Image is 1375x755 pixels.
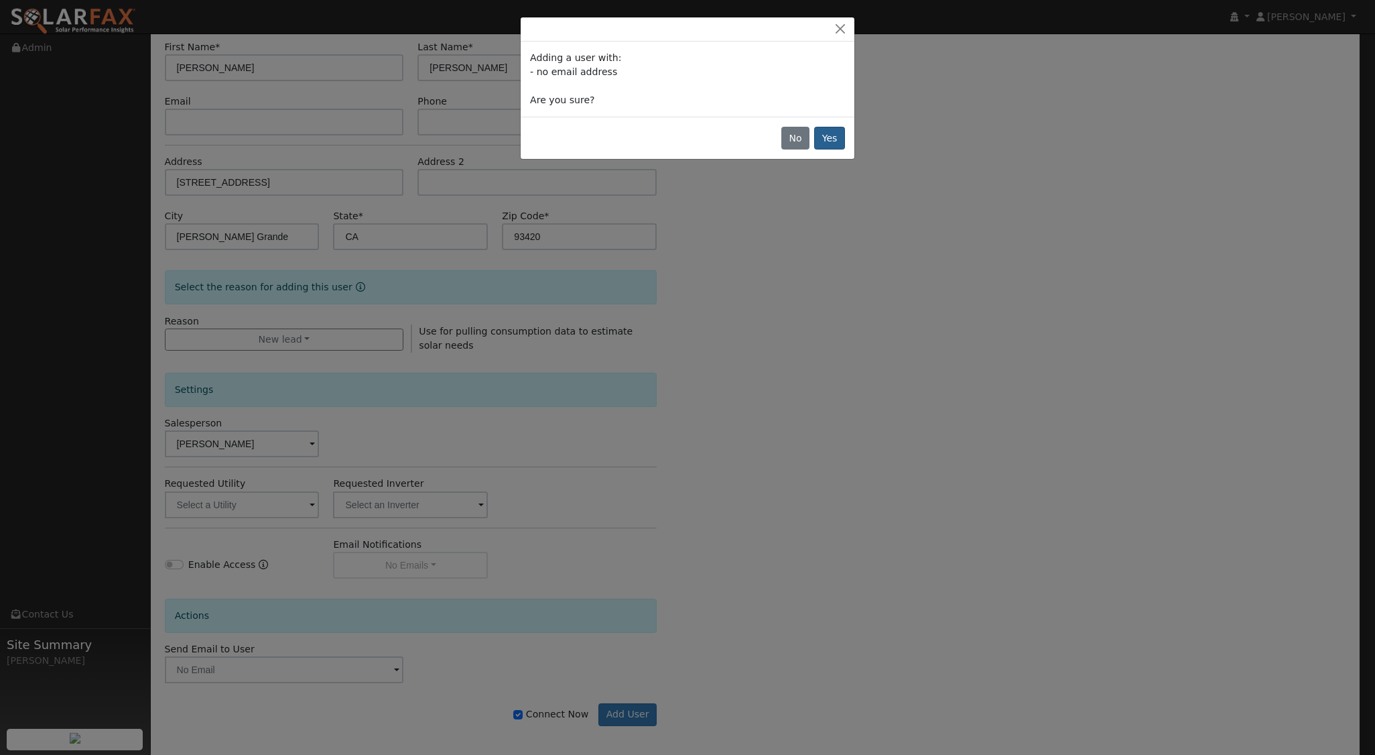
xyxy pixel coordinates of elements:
[781,127,809,150] button: No
[530,52,621,63] span: Adding a user with:
[814,127,845,150] button: Yes
[530,66,617,77] span: - no email address
[831,22,850,36] button: Close
[530,95,594,105] span: Are you sure?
